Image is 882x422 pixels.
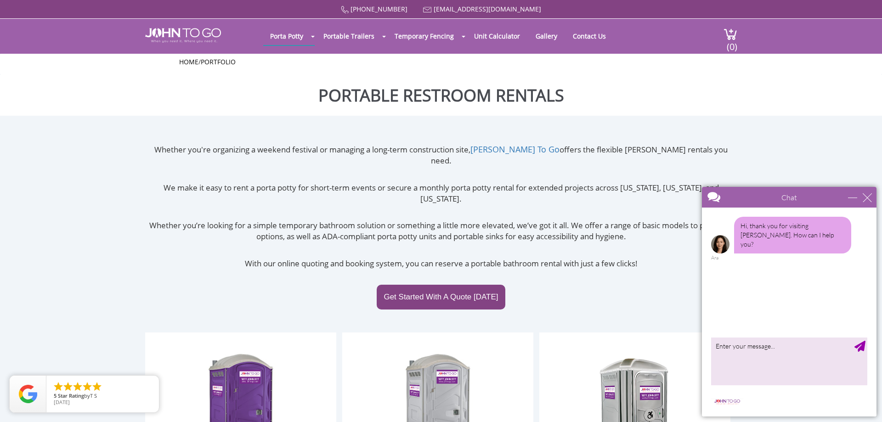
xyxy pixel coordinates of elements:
a: Contact Us [566,27,613,45]
li:  [62,381,73,392]
img: Call [341,6,349,14]
img: cart a [724,28,737,40]
li:  [91,381,102,392]
p: Whether you’re looking for a simple temporary bathroom solution or something a little more elevat... [145,220,737,242]
img: Mail [423,7,432,13]
a: Get Started With A Quote [DATE] [377,285,505,309]
a: Porta Potty [263,27,310,45]
img: JOHN to go [145,28,221,43]
p: We make it easy to rent a porta potty for short-term events or secure a monthly porta potty renta... [145,182,737,205]
a: [EMAIL_ADDRESS][DOMAIN_NAME] [434,5,541,13]
span: Star Rating [58,392,84,399]
li:  [72,381,83,392]
span: [DATE] [54,399,70,405]
a: Portfolio [201,57,236,66]
a: Gallery [529,27,564,45]
p: With our online quoting and booking system, you can reserve a portable bathroom rental with just ... [145,258,737,269]
ul: / [179,57,703,67]
a: Home [179,57,198,66]
span: (0) [726,33,737,53]
a: Unit Calculator [467,27,527,45]
li:  [82,381,93,392]
li:  [53,381,64,392]
iframe: Live Chat Box [696,181,882,422]
a: Portable Trailers [317,27,381,45]
span: by [54,393,152,399]
a: [PHONE_NUMBER] [351,5,407,13]
span: T S [90,392,97,399]
a: Temporary Fencing [388,27,461,45]
img: Review Rating [19,385,37,403]
p: Whether you're organizing a weekend festival or managing a long-term construction site, offers th... [145,144,737,167]
a: [PERSON_NAME] To Go [470,144,560,155]
span: 5 [54,392,57,399]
